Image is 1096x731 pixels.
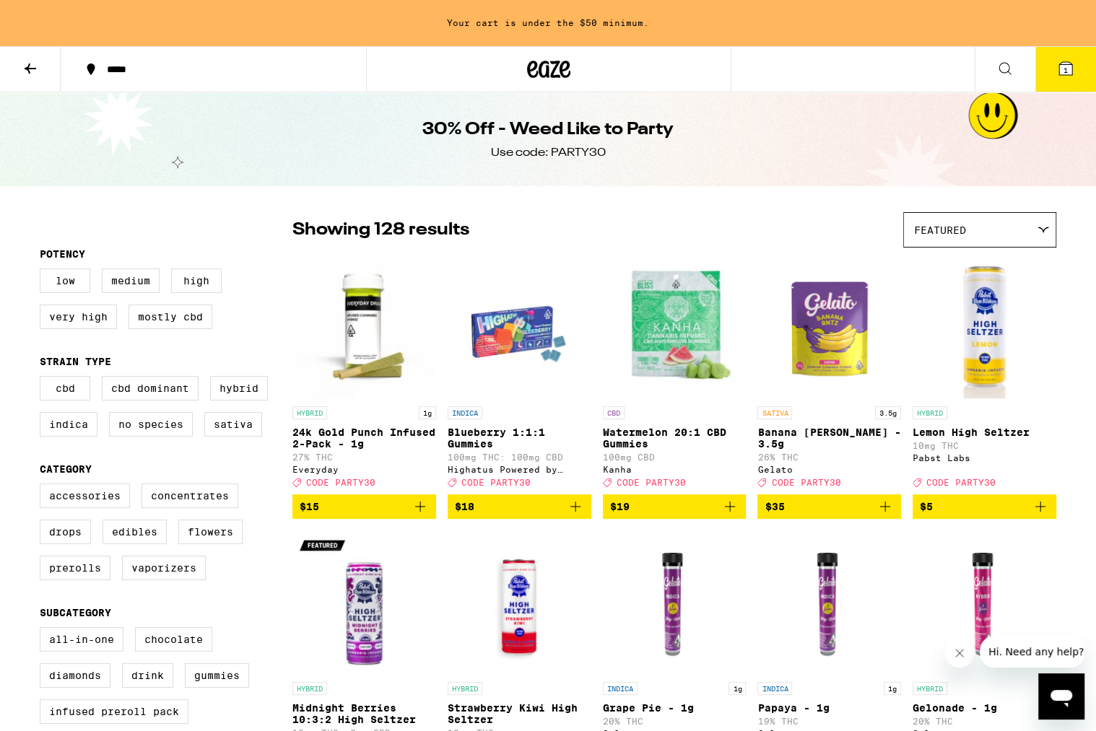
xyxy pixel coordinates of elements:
a: Open page for Blueberry 1:1:1 Gummies from Highatus Powered by Cannabiotix [448,255,591,494]
p: SATIVA [757,406,792,419]
label: Hybrid [210,376,268,400]
p: Showing 128 results [292,218,469,242]
img: Kanha - Watermelon 20:1 CBD Gummies [603,255,747,399]
label: Vaporizers [122,556,206,580]
span: CODE PARTY30 [306,478,375,487]
p: Papaya - 1g [757,702,901,714]
label: Accessories [40,483,130,508]
label: Sativa [204,412,262,437]
label: Low [40,268,90,293]
p: 3.5g [875,406,901,419]
label: Indica [40,412,97,437]
button: 1 [1035,47,1096,92]
label: Chocolate [135,627,212,652]
span: CODE PARTY30 [926,478,996,487]
p: 20% THC [603,717,747,726]
label: Flowers [178,520,243,544]
p: HYBRID [913,682,947,695]
label: CBD [40,376,90,400]
p: 10mg THC [913,441,1056,450]
p: HYBRID [913,406,947,419]
p: Lemon High Seltzer [913,426,1056,438]
p: 100mg CBD [603,452,747,462]
span: $18 [455,501,474,512]
iframe: Message from company [980,636,1084,667]
img: Gelato - Papaya - 1g [757,530,901,675]
img: Pabst Labs - Strawberry Kiwi High Seltzer [448,530,591,675]
img: Gelato - Grape Pie - 1g [603,530,747,675]
p: Strawberry Kiwi High Seltzer [448,702,591,725]
div: Everyday [292,465,436,474]
label: Mostly CBD [129,305,212,329]
button: Add to bag [757,494,901,519]
label: Drops [40,520,91,544]
button: Add to bag [913,494,1056,519]
label: All-In-One [40,627,123,652]
a: Open page for Lemon High Seltzer from Pabst Labs [913,255,1056,494]
p: HYBRID [448,682,482,695]
img: Pabst Labs - Midnight Berries 10:3:2 High Seltzer [292,530,436,675]
label: Gummies [185,663,249,688]
legend: Strain Type [40,356,111,367]
label: Prerolls [40,556,110,580]
p: HYBRID [292,682,327,695]
p: INDICA [757,682,792,695]
img: Pabst Labs - Lemon High Seltzer [913,255,1056,399]
label: Drink [122,663,173,688]
a: Open page for Watermelon 20:1 CBD Gummies from Kanha [603,255,747,494]
div: Use code: PARTY30 [491,145,606,161]
p: Midnight Berries 10:3:2 High Seltzer [292,702,436,725]
a: Open page for 24k Gold Punch Infused 2-Pack - 1g from Everyday [292,255,436,494]
legend: Category [40,463,92,475]
span: $15 [300,501,319,512]
p: Watermelon 20:1 CBD Gummies [603,426,747,450]
div: Highatus Powered by Cannabiotix [448,465,591,474]
p: Banana [PERSON_NAME] - 3.5g [757,426,901,450]
span: CODE PARTY30 [771,478,840,487]
p: Grape Pie - 1g [603,702,747,714]
label: Infused Preroll Pack [40,699,188,724]
p: Blueberry 1:1:1 Gummies [448,426,591,450]
label: Medium [102,268,160,293]
label: Diamonds [40,663,110,688]
iframe: Button to launch messaging window [1038,673,1084,719]
p: 1g [729,682,746,695]
p: 24k Gold Punch Infused 2-Pack - 1g [292,426,436,450]
label: High [171,268,222,293]
a: Open page for Banana Runtz - 3.5g from Gelato [757,255,901,494]
legend: Potency [40,248,85,260]
p: 27% THC [292,452,436,462]
img: Gelato - Banana Runtz - 3.5g [757,255,901,399]
img: Gelato - Gelonade - 1g [913,530,1056,675]
button: Add to bag [448,494,591,519]
div: Pabst Labs [913,453,1056,463]
span: $35 [765,501,784,512]
span: $19 [610,501,630,512]
img: Highatus Powered by Cannabiotix - Blueberry 1:1:1 Gummies [448,255,591,399]
label: Concentrates [142,483,238,508]
label: Very High [40,305,117,329]
p: 100mg THC: 100mg CBD [448,452,591,462]
span: $5 [920,501,933,512]
legend: Subcategory [40,607,111,618]
img: Everyday - 24k Gold Punch Infused 2-Pack - 1g [292,255,436,399]
span: CODE PARTY30 [461,478,531,487]
iframe: Close message [945,639,974,667]
label: CBD Dominant [102,376,199,400]
p: INDICA [448,406,482,419]
p: 19% THC [757,717,901,726]
p: 20% THC [913,717,1056,726]
p: INDICA [603,682,638,695]
span: Featured [914,224,966,236]
p: CBD [603,406,625,419]
span: 1 [1064,66,1068,74]
button: Add to bag [603,494,747,519]
p: 1g [884,682,901,695]
button: Add to bag [292,494,436,519]
p: HYBRID [292,406,327,419]
div: Kanha [603,465,747,474]
p: Gelonade - 1g [913,702,1056,714]
p: 1g [419,406,436,419]
span: CODE PARTY30 [617,478,686,487]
